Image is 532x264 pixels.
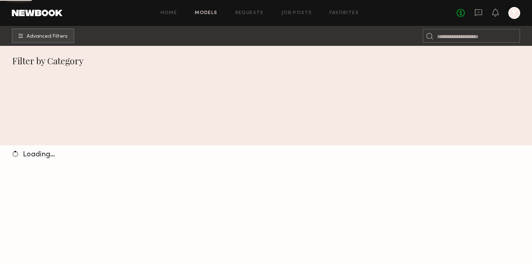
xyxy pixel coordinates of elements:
[282,11,312,16] a: Job Posts
[330,11,359,16] a: Favorites
[12,55,520,67] div: Filter by Category
[235,11,264,16] a: Requests
[27,34,68,39] span: Advanced Filters
[195,11,217,16] a: Models
[23,151,55,158] span: Loading…
[161,11,177,16] a: Home
[12,28,74,43] button: Advanced Filters
[508,7,520,19] a: Y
